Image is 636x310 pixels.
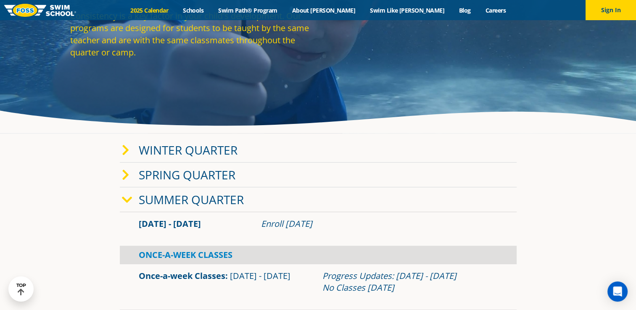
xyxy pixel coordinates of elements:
[139,270,225,281] a: Once-a-week Classes
[123,6,176,14] a: 2025 Calendar
[322,270,498,294] div: Progress Updates: [DATE] - [DATE] No Classes [DATE]
[139,167,235,183] a: Spring Quarter
[211,6,285,14] a: Swim Path® Program
[16,283,26,296] div: TOP
[139,142,238,158] a: Winter Quarter
[230,270,290,281] span: [DATE] - [DATE]
[285,6,363,14] a: About [PERSON_NAME]
[70,10,314,58] p: Consistency is a key factor in your child's development. Our programs are designed for students t...
[139,218,201,229] span: [DATE] - [DATE]
[261,218,498,230] div: Enroll [DATE]
[607,281,628,302] div: Open Intercom Messenger
[4,4,76,17] img: FOSS Swim School Logo
[120,246,517,264] div: Once-A-Week Classes
[139,192,244,208] a: Summer Quarter
[363,6,452,14] a: Swim Like [PERSON_NAME]
[478,6,513,14] a: Careers
[451,6,478,14] a: Blog
[176,6,211,14] a: Schools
